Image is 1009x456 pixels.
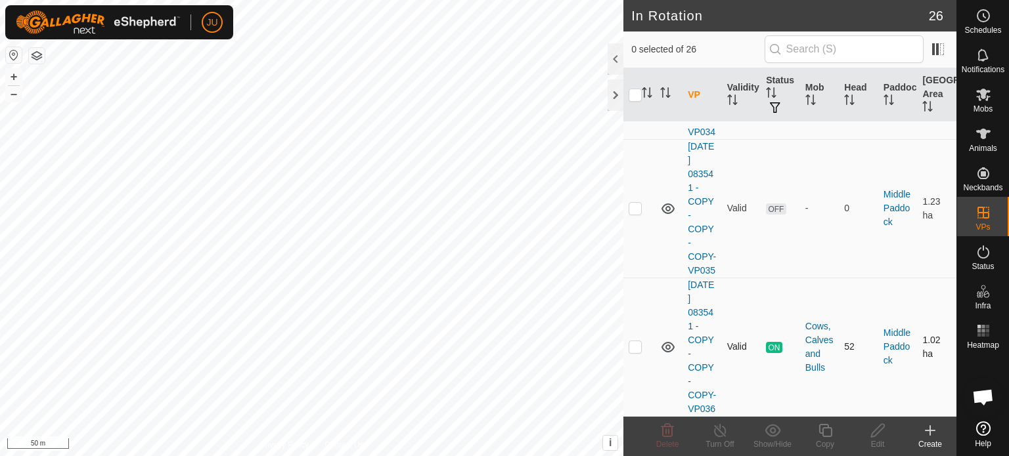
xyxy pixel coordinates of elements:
p-sorticon: Activate to sort [805,96,816,107]
div: Copy [799,438,851,450]
div: Show/Hide [746,438,799,450]
td: Valid [722,278,761,416]
span: VPs [975,223,990,231]
a: [DATE] 083541 - COPY - COPY - COPY-VP036 [688,280,716,414]
span: OFF [766,203,786,215]
a: [DATE] 083541 - COPY - COPY - COPY-VP035 [688,141,716,276]
span: Animals [969,144,997,152]
span: Help [975,440,991,447]
span: i [609,437,612,448]
img: Gallagher Logo [16,10,180,34]
td: 1.02 ha [917,278,956,416]
p-sorticon: Activate to sort [660,89,671,100]
span: Notifications [962,66,1004,73]
span: Infra [975,302,991,310]
td: 1.23 ha [917,139,956,278]
th: Mob [800,68,840,122]
td: Valid [722,139,761,278]
div: Turn Off [694,438,746,450]
span: JU [206,16,217,30]
p-sorticon: Activate to sort [727,96,738,107]
span: ON [766,342,782,353]
a: Help [957,416,1009,453]
th: VP [683,68,722,122]
div: - [805,201,834,215]
span: 26 [929,6,943,26]
div: Open chat [964,377,1003,417]
button: Reset Map [6,47,22,63]
button: Map Layers [29,48,45,64]
span: Status [972,262,994,270]
button: – [6,86,22,102]
div: Create [904,438,956,450]
span: Heatmap [967,341,999,349]
div: Edit [851,438,904,450]
span: 0 selected of 26 [631,43,764,56]
p-sorticon: Activate to sort [766,89,776,100]
button: i [603,436,617,450]
span: Schedules [964,26,1001,34]
span: Mobs [974,105,993,113]
a: Middle Paddock [884,327,910,365]
a: Contact Us [325,439,363,451]
a: Middle Paddock [884,189,910,227]
th: Validity [722,68,761,122]
p-sorticon: Activate to sort [884,96,894,107]
p-sorticon: Activate to sort [844,96,855,107]
a: Privacy Policy [260,439,309,451]
p-sorticon: Activate to sort [642,89,652,100]
th: [GEOGRAPHIC_DATA] Area [917,68,956,122]
input: Search (S) [765,35,924,63]
div: Cows, Calves and Bulls [805,320,834,375]
span: Neckbands [963,184,1002,192]
th: Paddock [878,68,918,122]
td: 52 [839,278,878,416]
a: [DATE] 083541 - COPY - COPY - COPY-VP034 [688,3,716,137]
h2: In Rotation [631,8,929,24]
td: 0 [839,139,878,278]
th: Head [839,68,878,122]
button: + [6,69,22,85]
span: Delete [656,440,679,449]
th: Status [761,68,800,122]
p-sorticon: Activate to sort [922,103,933,114]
